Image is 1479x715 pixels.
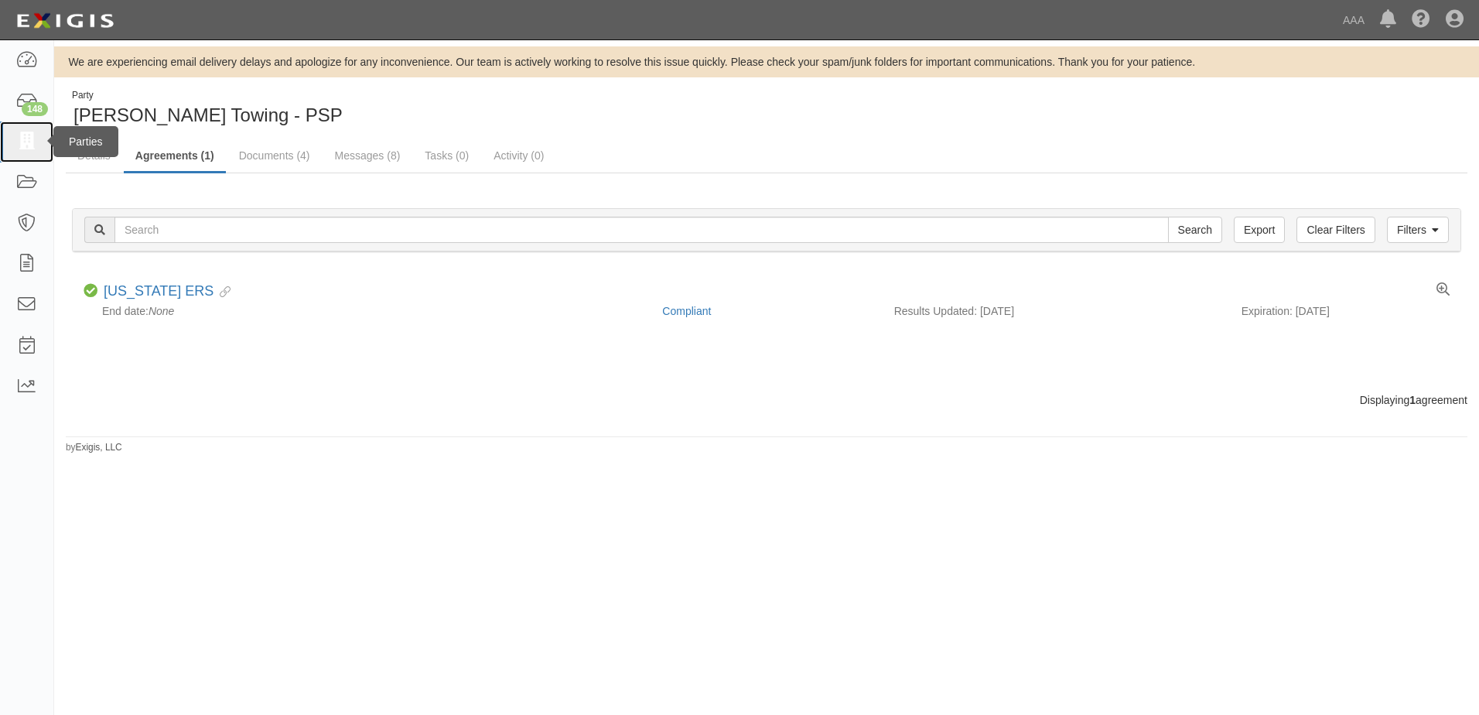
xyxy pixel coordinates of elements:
[227,140,322,171] a: Documents (4)
[84,303,651,319] div: End date:
[66,89,755,128] div: Ridgeway Towing - PSP
[1234,217,1285,243] a: Export
[54,54,1479,70] div: We are experiencing email delivery delays and apologize for any inconvenience. Our team is active...
[1168,217,1222,243] input: Search
[1296,217,1375,243] a: Clear Filters
[114,217,1169,243] input: Search
[76,442,122,453] a: Exigis, LLC
[1335,5,1372,36] a: AAA
[66,441,122,454] small: by
[213,287,231,298] i: Evidence Linked
[894,303,1218,319] div: Results Updated: [DATE]
[22,102,48,116] div: 148
[149,305,174,317] em: None
[84,284,97,298] i: Compliant
[104,283,213,299] a: [US_STATE] ERS
[413,140,480,171] a: Tasks (0)
[54,392,1479,408] div: Displaying agreement
[1409,394,1416,406] b: 1
[124,140,226,173] a: Agreements (1)
[1242,303,1450,319] div: Expiration: [DATE]
[1387,217,1449,243] a: Filters
[73,104,343,125] span: [PERSON_NAME] Towing - PSP
[323,140,412,171] a: Messages (8)
[72,89,343,102] div: Party
[1412,11,1430,29] i: Help Center - Complianz
[12,7,118,35] img: logo-5460c22ac91f19d4615b14bd174203de0afe785f0fc80cf4dbbc73dc1793850b.png
[104,283,231,300] div: Texas ERS
[482,140,555,171] a: Activity (0)
[662,305,711,317] a: Compliant
[1436,283,1450,297] a: View results summary
[53,126,118,157] div: Parties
